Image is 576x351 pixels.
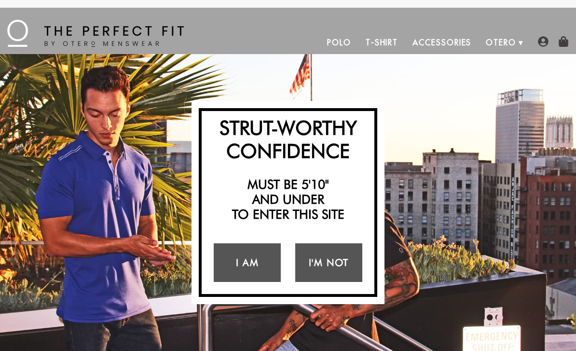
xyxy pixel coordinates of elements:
h2: Must be 5'10" and under to enter this site [206,177,370,222]
a: Accessories [405,31,479,54]
img: The Perfect Fit - by Otero Menswear - Logo [7,20,184,47]
h2: Strut-Worthy Confidence [206,116,370,162]
a: Otero [479,31,523,54]
a: I'm Not [295,243,362,282]
a: T-Shirt [358,31,405,54]
img: shopping-bag-icon.png [558,36,569,47]
img: user-account-icon.png [538,36,549,47]
a: Polo [320,31,358,54]
a: I Am [214,243,281,282]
